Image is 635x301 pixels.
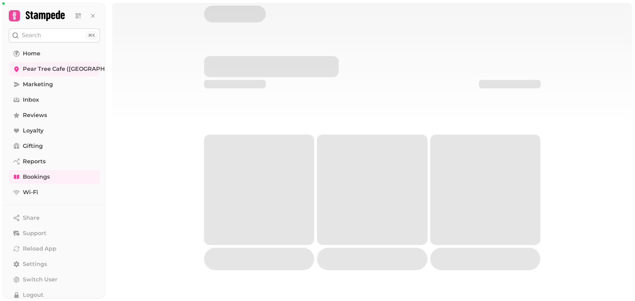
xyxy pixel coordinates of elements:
[23,173,50,181] span: Bookings
[23,157,46,166] span: Reports
[23,275,58,284] span: Switch User
[22,31,41,40] p: Search
[9,47,100,61] a: Home
[9,226,100,240] button: Support
[23,142,43,150] span: Gifting
[23,245,56,253] span: Reload App
[9,242,100,256] button: Reload App
[23,96,39,104] span: Inbox
[9,170,100,184] a: Bookings
[9,77,100,91] a: Marketing
[23,126,43,135] span: Loyalty
[9,124,100,138] a: Loyalty
[9,185,100,199] a: Wi-Fi
[9,139,100,153] a: Gifting
[9,108,100,122] a: Reviews
[9,273,100,287] button: Switch User
[9,155,100,169] a: Reports
[9,93,100,107] a: Inbox
[9,211,100,225] button: Share
[23,260,47,268] span: Settings
[23,49,40,58] span: Home
[9,257,100,271] a: Settings
[23,229,46,238] span: Support
[86,32,97,39] div: ⌘K
[23,80,53,89] span: Marketing
[23,291,43,299] span: Logout
[23,188,38,197] span: Wi-Fi
[23,111,47,119] span: Reviews
[9,62,100,76] a: Pear Tree Cafe ([GEOGRAPHIC_DATA])
[23,214,40,222] span: Share
[23,65,133,73] span: Pear Tree Cafe ([GEOGRAPHIC_DATA])
[9,28,100,42] button: Search⌘K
